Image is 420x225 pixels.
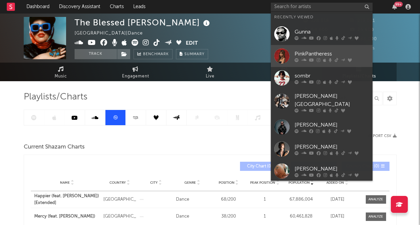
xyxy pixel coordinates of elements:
div: [DATE] [321,196,354,203]
span: Benchmark [143,50,169,59]
div: Dance [176,213,209,220]
div: 60,461,828 [285,213,318,220]
span: City [150,181,158,185]
span: Genre [184,181,196,185]
a: [PERSON_NAME] [271,116,373,138]
div: 38 / 200 [212,213,245,220]
div: [PERSON_NAME][GEOGRAPHIC_DATA] [295,92,369,109]
span: Added On [326,181,344,185]
a: [PERSON_NAME] [271,160,373,182]
a: [PERSON_NAME][GEOGRAPHIC_DATA] [271,89,373,116]
a: Engagement [98,63,173,81]
button: City Chart(0) [240,162,286,171]
a: Live [173,63,247,81]
div: 67,886,004 [285,196,318,203]
span: Engagement [122,72,149,81]
div: Dance [176,196,209,203]
span: Peak Position [250,181,275,185]
span: Country [109,181,126,185]
div: [PERSON_NAME] [295,143,369,151]
span: Population [288,181,310,185]
span: Playlists/Charts [24,93,87,101]
a: sombr [271,67,373,89]
span: Current Shazam Charts [24,143,85,151]
button: Export CSV [368,134,397,138]
span: Summary [184,52,204,56]
div: Gunna [295,28,369,36]
div: [GEOGRAPHIC_DATA] [103,213,136,220]
span: Position [219,181,235,185]
div: 1 [248,196,281,203]
a: [PERSON_NAME] [271,138,373,160]
span: Live [206,72,215,81]
button: Track [75,49,117,59]
a: Benchmark [134,49,173,59]
a: Audience [247,63,322,81]
div: [GEOGRAPHIC_DATA] | Dance [75,29,151,38]
a: Mercy (feat. [PERSON_NAME]) [34,213,100,220]
div: The Blessed [PERSON_NAME] [75,17,212,28]
div: Recently Viewed [274,13,369,21]
div: [GEOGRAPHIC_DATA] [103,196,136,203]
div: 99 + [394,2,403,7]
div: sombr [295,72,369,80]
div: PinkPantheress [295,50,369,58]
span: 5,605,318 Monthly Listeners [303,46,375,50]
div: [DATE] [321,213,354,220]
div: [PERSON_NAME] [295,121,369,129]
a: PinkPantheress [271,45,373,67]
a: Happier (feat. [PERSON_NAME]) [Extended] [34,193,100,206]
div: 68 / 200 [212,196,245,203]
span: Music [55,72,67,81]
div: [PERSON_NAME] [295,165,369,173]
button: Edit [186,39,198,48]
button: Summary [176,49,208,59]
input: Search for artists [271,3,373,11]
a: Gunna [271,23,373,45]
span: Name [60,181,70,185]
div: 1 [248,213,281,220]
a: Music [24,63,98,81]
button: 99+ [392,4,397,9]
span: City Chart ( 0 ) [244,164,276,168]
